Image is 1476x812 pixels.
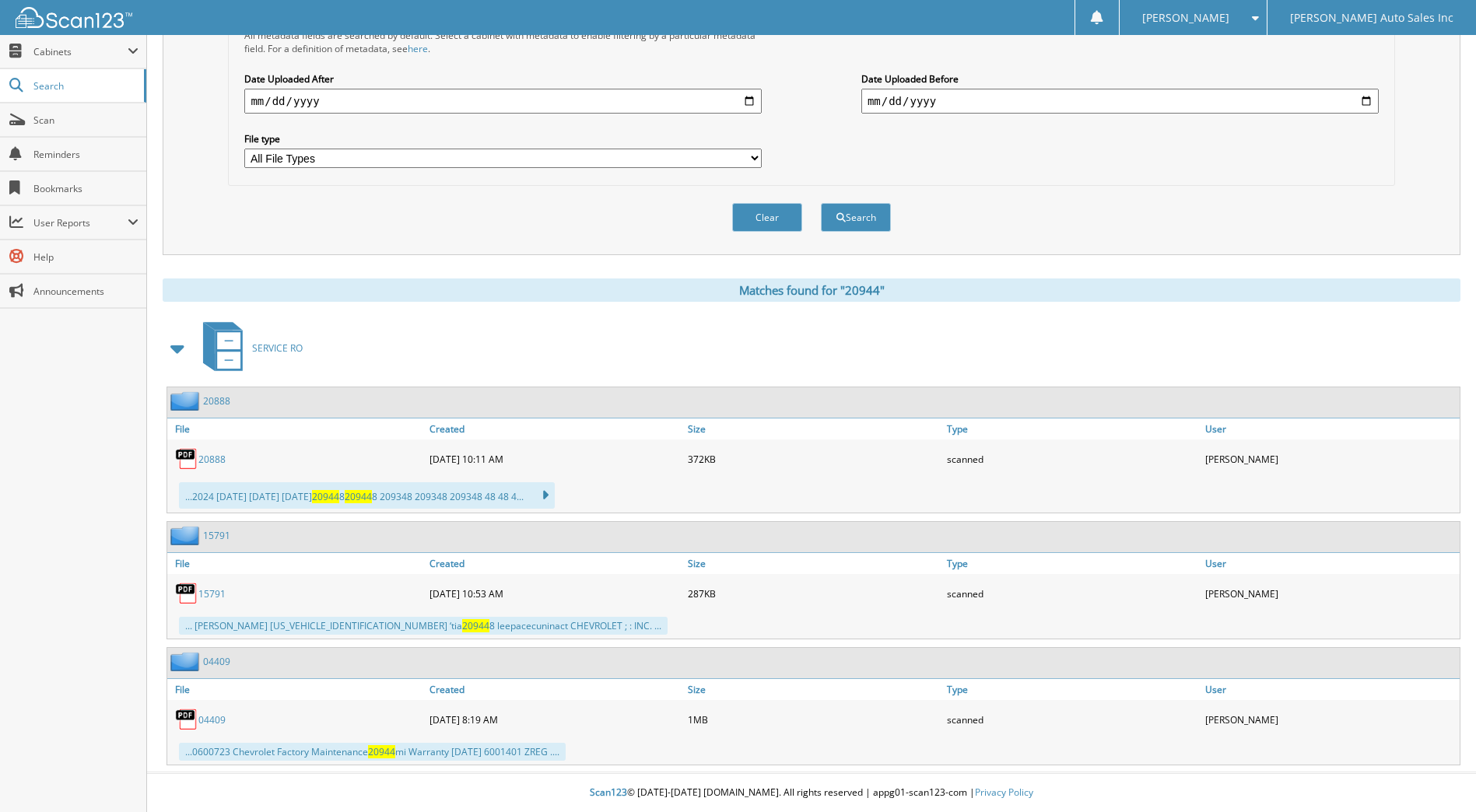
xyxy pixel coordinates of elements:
[175,582,198,605] img: PDF.png
[179,743,566,761] div: ...0600723 Chevrolet Factory Maintenance mi Warranty [DATE] 6001401 ZREG ....
[975,786,1033,799] a: Privacy Policy
[179,617,668,635] div: ... [PERSON_NAME] [US_VEHICLE_IDENTIFICATION_NUMBER] ‘tia 8 leepacecuninact CHEVROLET ; : INC. ...
[244,29,762,55] div: All metadata fields are searched by default. Select a cabinet with metadata to enable filtering b...
[163,278,1460,302] div: Matches found for "20944"
[33,45,128,58] span: Cabinets
[426,418,684,439] a: Created
[821,203,891,232] button: Search
[1142,13,1229,23] span: [PERSON_NAME]
[203,529,230,542] a: 15791
[33,285,138,298] span: Announcements
[33,114,138,127] span: Scan
[175,708,198,731] img: PDF.png
[943,679,1201,700] a: Type
[170,652,203,671] img: folder2.png
[426,679,684,700] a: Created
[462,619,489,632] span: 20944
[943,418,1201,439] a: Type
[1201,679,1460,700] a: User
[590,786,627,799] span: Scan123
[408,42,428,55] a: here
[179,482,555,509] div: ...2024 [DATE] [DATE] [DATE] 8 8 209348 209348 209348 48 48 4...
[426,443,684,474] div: [DATE] 10:11 AM
[167,418,426,439] a: File
[198,453,226,466] a: 20888
[33,216,128,229] span: User Reports
[1201,578,1460,609] div: [PERSON_NAME]
[943,553,1201,574] a: Type
[368,745,395,758] span: 20944
[861,89,1379,114] input: end
[684,443,942,474] div: 372KB
[198,587,226,600] a: 15791
[244,72,762,86] label: Date Uploaded After
[732,203,802,232] button: Clear
[426,704,684,735] div: [DATE] 8:19 AM
[170,391,203,411] img: folder2.png
[1398,737,1476,812] iframe: Chat Widget
[33,250,138,264] span: Help
[203,655,230,668] a: 04409
[203,394,230,408] a: 20888
[345,490,372,503] span: 20944
[1201,443,1460,474] div: [PERSON_NAME]
[244,89,762,114] input: start
[943,578,1201,609] div: scanned
[684,553,942,574] a: Size
[147,774,1476,812] div: © [DATE]-[DATE] [DOMAIN_NAME]. All rights reserved | appg01-scan123-com |
[684,578,942,609] div: 287KB
[175,447,198,471] img: PDF.png
[167,553,426,574] a: File
[170,526,203,545] img: folder2.png
[684,704,942,735] div: 1MB
[684,418,942,439] a: Size
[194,317,303,379] a: SERVICE RO
[943,704,1201,735] div: scanned
[16,7,132,28] img: scan123-logo-white.svg
[943,443,1201,474] div: scanned
[252,341,303,355] span: SERVICE RO
[426,578,684,609] div: [DATE] 10:53 AM
[426,553,684,574] a: Created
[244,132,762,145] label: File type
[684,679,942,700] a: Size
[33,79,136,93] span: Search
[861,72,1379,86] label: Date Uploaded Before
[33,182,138,195] span: Bookmarks
[1201,418,1460,439] a: User
[33,148,138,161] span: Reminders
[198,713,226,726] a: 04409
[1290,13,1453,23] span: [PERSON_NAME] Auto Sales Inc
[1201,704,1460,735] div: [PERSON_NAME]
[167,679,426,700] a: File
[1201,553,1460,574] a: User
[312,490,339,503] span: 20944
